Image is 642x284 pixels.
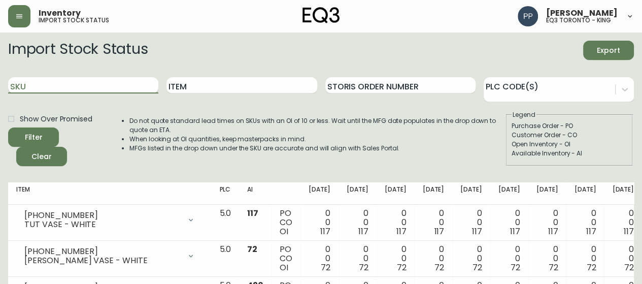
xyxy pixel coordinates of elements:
th: Item [8,182,211,205]
img: logo [302,7,340,23]
div: [PHONE_NUMBER]TUT VASE - WHITE [16,209,203,231]
div: 0 0 [536,209,558,236]
th: AI [239,182,272,205]
div: 0 0 [612,209,634,236]
span: Inventory [39,9,81,17]
h5: eq3 toronto - king [546,17,611,23]
img: 93ed64739deb6bac3372f15ae91c6632 [518,6,538,26]
span: 117 [358,226,368,237]
div: Open Inventory - OI [512,140,627,149]
div: [PERSON_NAME] VASE - WHITE [24,256,181,265]
div: 0 0 [422,245,444,272]
div: [PHONE_NUMBER] [24,247,181,256]
th: [DATE] [490,182,528,205]
th: [DATE] [414,182,452,205]
span: 117 [247,207,258,219]
button: Filter [8,128,59,147]
th: [DATE] [377,182,415,205]
h5: import stock status [39,17,109,23]
div: 0 0 [574,245,596,272]
button: Export [583,41,634,60]
div: 0 0 [460,245,482,272]
div: 0 0 [498,209,520,236]
div: 0 0 [385,245,407,272]
div: TUT VASE - WHITE [24,220,181,229]
div: 0 0 [422,209,444,236]
div: [PHONE_NUMBER][PERSON_NAME] VASE - WHITE [16,245,203,267]
div: 0 0 [347,245,368,272]
span: 72 [511,262,520,273]
th: [DATE] [300,182,339,205]
td: 5.0 [211,241,239,277]
span: 72 [586,262,596,273]
span: 72 [549,262,558,273]
span: 117 [320,226,330,237]
div: 0 0 [385,209,407,236]
span: OI [280,226,288,237]
div: 0 0 [347,209,368,236]
th: [DATE] [604,182,642,205]
div: Purchase Order - PO [512,121,627,131]
button: Clear [16,147,67,166]
div: Available Inventory - AI [512,149,627,158]
h2: Import Stock Status [8,41,148,60]
div: Filter [25,131,43,144]
div: PO CO [280,245,292,272]
span: Show Over Promised [20,114,92,124]
span: 72 [321,262,330,273]
th: [DATE] [528,182,566,205]
th: [DATE] [566,182,604,205]
span: Export [591,44,626,57]
span: 72 [472,262,482,273]
span: 117 [434,226,444,237]
span: 72 [434,262,444,273]
div: 0 0 [536,245,558,272]
th: PLC [211,182,239,205]
li: When looking at OI quantities, keep masterpacks in mind. [129,135,505,144]
span: 72 [359,262,368,273]
span: OI [280,262,288,273]
div: 0 0 [574,209,596,236]
span: 117 [510,226,520,237]
div: 0 0 [309,209,330,236]
li: MFGs listed in the drop down under the SKU are accurate and will align with Sales Portal. [129,144,505,153]
span: 117 [472,226,482,237]
div: PO CO [280,209,292,236]
span: 117 [548,226,558,237]
span: [PERSON_NAME] [546,9,618,17]
legend: Legend [512,110,536,119]
div: 0 0 [309,245,330,272]
div: 0 0 [612,245,634,272]
div: 0 0 [498,245,520,272]
th: [DATE] [452,182,490,205]
span: 117 [396,226,407,237]
span: 117 [586,226,596,237]
span: 117 [624,226,634,237]
span: 72 [624,262,634,273]
td: 5.0 [211,205,239,241]
div: 0 0 [460,209,482,236]
div: Customer Order - CO [512,131,627,140]
span: Clear [24,150,59,163]
span: 72 [247,243,257,255]
div: [PHONE_NUMBER] [24,211,181,220]
span: 72 [397,262,407,273]
th: [DATE] [339,182,377,205]
li: Do not quote standard lead times on SKUs with an OI of 10 or less. Wait until the MFG date popula... [129,116,505,135]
